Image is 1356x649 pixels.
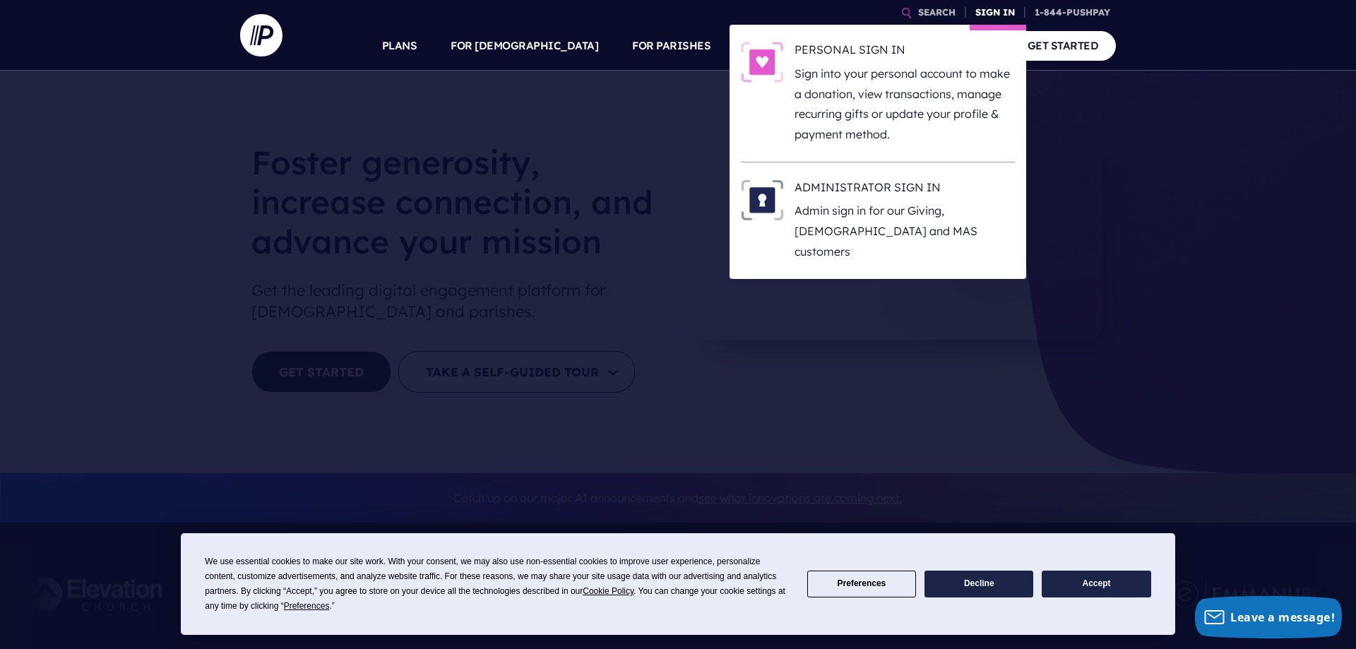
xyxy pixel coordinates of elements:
[924,571,1033,598] button: Decline
[1042,571,1150,598] button: Accept
[807,571,916,598] button: Preferences
[795,42,1015,63] h6: PERSONAL SIGN IN
[1010,31,1117,60] a: GET STARTED
[841,21,891,71] a: EXPLORE
[205,554,790,614] div: We use essential cookies to make our site work. With your consent, we may also use non-essential ...
[583,586,634,596] span: Cookie Policy
[741,179,783,220] img: ADMINISTRATOR SIGN IN - Illustration
[181,533,1175,635] div: Cookie Consent Prompt
[744,21,807,71] a: SOLUTIONS
[795,179,1015,201] h6: ADMINISTRATOR SIGN IN
[741,42,783,83] img: PERSONAL SIGN IN - Illustration
[284,601,330,611] span: Preferences
[382,21,417,71] a: PLANS
[924,21,976,71] a: COMPANY
[451,21,598,71] a: FOR [DEMOGRAPHIC_DATA]
[795,64,1015,145] p: Sign into your personal account to make a donation, view transactions, manage recurring gifts or ...
[741,42,1015,145] a: PERSONAL SIGN IN - Illustration PERSONAL SIGN IN Sign into your personal account to make a donati...
[741,179,1015,262] a: ADMINISTRATOR SIGN IN - Illustration ADMINISTRATOR SIGN IN Admin sign in for our Giving, [DEMOGRA...
[795,201,1015,261] p: Admin sign in for our Giving, [DEMOGRAPHIC_DATA] and MAS customers
[1230,609,1335,625] span: Leave a message!
[632,21,710,71] a: FOR PARISHES
[1195,596,1342,638] button: Leave a message!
